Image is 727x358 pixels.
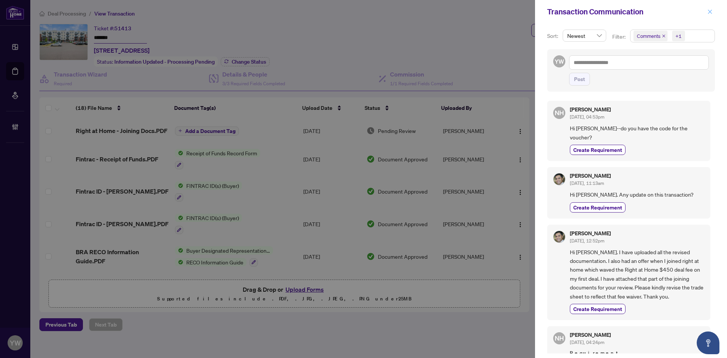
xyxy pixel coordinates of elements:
span: Hi [PERSON_NAME]. I have uploaded all the revised documentation. I also had an offer when I joine... [570,248,704,301]
span: close [707,9,713,14]
span: YW [555,57,564,66]
span: check-circle [698,335,704,341]
span: Create Requirement [573,203,622,211]
h5: [PERSON_NAME] [570,107,611,112]
span: Newest [567,30,602,41]
p: Filter: [612,33,627,41]
span: Create Requirement [573,305,622,313]
button: Open asap [697,331,719,354]
button: Create Requirement [570,304,626,314]
span: Comments [633,31,668,41]
span: NH [555,333,564,343]
span: Hi [PERSON_NAME]. Any update on this transaction? [570,190,704,199]
span: [DATE], 04:24pm [570,339,604,345]
img: Profile Icon [554,231,565,242]
button: Post [569,73,590,86]
span: close [662,34,666,38]
span: [DATE], 12:52pm [570,238,604,244]
span: Requirement [570,349,704,357]
p: Sort: [547,32,560,40]
button: Create Requirement [570,145,626,155]
span: Create Requirement [573,146,622,154]
img: Profile Icon [554,174,565,185]
h5: [PERSON_NAME] [570,173,611,178]
div: +1 [676,32,682,40]
span: Comments [637,32,660,40]
span: [DATE], 04:53pm [570,114,604,120]
span: [DATE], 11:13am [570,180,604,186]
h5: [PERSON_NAME] [570,332,611,338]
span: NH [555,108,564,118]
button: Create Requirement [570,202,626,213]
span: Hi [PERSON_NAME]--do you have the code for the voucher? [570,124,704,142]
h5: [PERSON_NAME] [570,231,611,236]
div: Transaction Communication [547,6,705,17]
